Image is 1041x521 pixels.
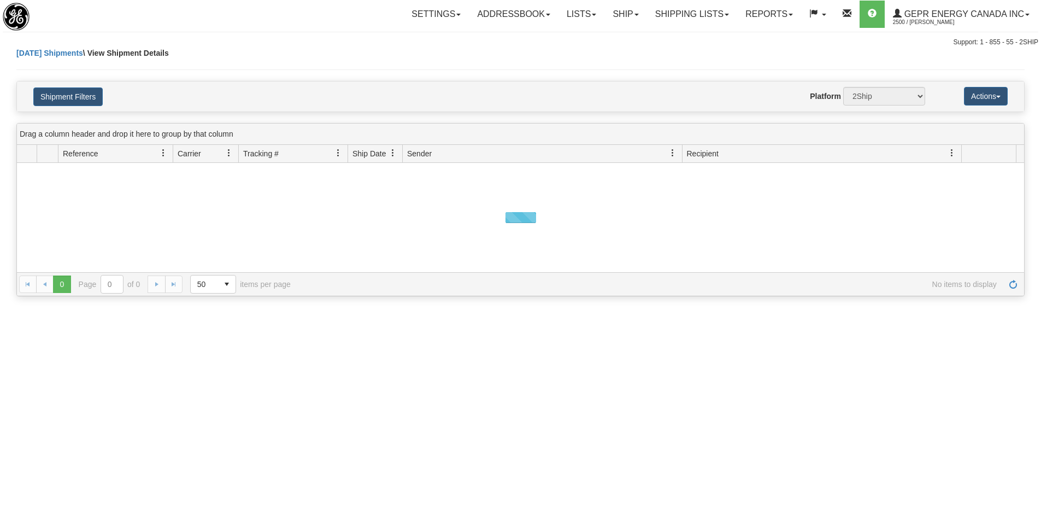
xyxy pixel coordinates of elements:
[687,148,719,159] span: Recipient
[79,275,140,294] span: Page of 0
[243,148,279,159] span: Tracking #
[663,144,682,162] a: Sender filter column settings
[58,145,173,163] th: Press ctrl + space to group
[306,280,997,289] span: No items to display
[384,144,402,162] a: Ship Date filter column settings
[3,38,1038,47] div: Support: 1 - 855 - 55 - 2SHIP
[173,145,238,163] th: Press ctrl + space to group
[63,148,98,159] span: Reference
[558,1,604,28] a: Lists
[352,148,386,159] span: Ship Date
[682,145,962,163] th: Press ctrl + space to group
[407,148,432,159] span: Sender
[469,1,558,28] a: Addressbook
[604,1,646,28] a: Ship
[190,275,236,294] span: Page sizes drop down
[178,148,201,159] span: Carrier
[737,1,801,28] a: Reports
[402,145,682,163] th: Press ctrl + space to group
[197,279,211,290] span: 50
[943,144,961,162] a: Recipient filter column settings
[33,87,103,106] button: Shipment Filters
[348,145,402,163] th: Press ctrl + space to group
[403,1,469,28] a: Settings
[53,276,70,293] span: Page 0
[37,145,58,163] th: Press ctrl + space to group
[3,3,30,31] img: logo2500.jpg
[964,87,1008,106] button: Actions
[190,275,291,294] span: items per page
[902,9,1024,19] span: GEPR Energy Canada Inc
[810,91,841,102] label: Platform
[154,144,173,162] a: Reference filter column settings
[218,276,236,293] span: select
[238,145,348,163] th: Press ctrl + space to group
[961,145,1016,163] th: Press ctrl + space to group
[647,1,737,28] a: Shipping lists
[16,49,83,57] a: [DATE] Shipments
[17,124,1024,145] div: Drag a column header and drop it here to group by that column
[893,17,975,28] span: 2500 / [PERSON_NAME]
[83,49,169,57] span: \ View Shipment Details
[885,1,1038,28] a: GEPR Energy Canada Inc 2500 / [PERSON_NAME]
[329,144,348,162] a: Tracking # filter column settings
[1004,276,1022,293] a: Refresh
[220,144,238,162] a: Carrier filter column settings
